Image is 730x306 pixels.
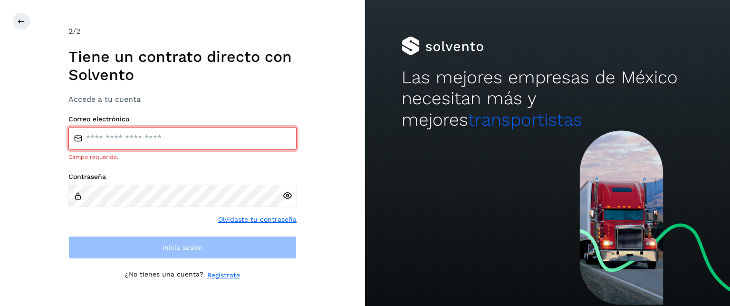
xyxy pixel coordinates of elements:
span: transportistas [468,109,582,130]
h1: Tiene un contrato directo con Solvento [68,48,297,84]
button: Inicia sesión [68,236,297,259]
h2: Las mejores empresas de México necesitan más y mejores [402,67,693,130]
h3: Accede a tu cuenta [68,95,297,104]
a: Regístrate [207,270,240,280]
span: Inicia sesión [163,244,203,251]
span: 2 [68,27,73,36]
label: Contraseña [68,173,297,181]
label: Correo electrónico [68,115,297,123]
p: ¿No tienes una cuenta? [125,270,203,280]
div: Campo requerido. [68,153,297,161]
div: /2 [68,26,297,37]
a: Olvidaste tu contraseña [218,215,297,225]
